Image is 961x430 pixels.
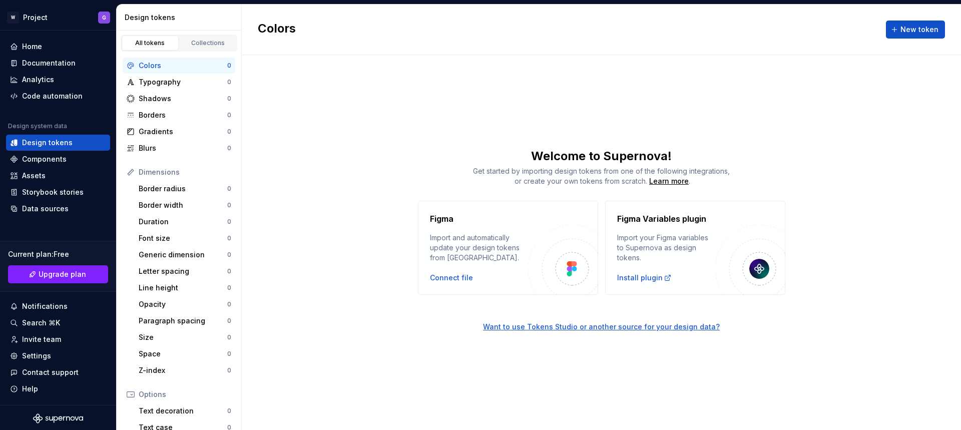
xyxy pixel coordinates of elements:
[6,381,110,397] button: Help
[22,334,61,344] div: Invite team
[227,95,231,103] div: 0
[123,140,235,156] a: Blurs0
[649,176,689,186] a: Learn more
[139,316,227,326] div: Paragraph spacing
[8,265,108,283] a: Upgrade plan
[22,318,60,328] div: Search ⌘K
[139,167,231,177] div: Dimensions
[6,315,110,331] button: Search ⌘K
[22,384,38,394] div: Help
[135,362,235,378] a: Z-index0
[22,138,73,148] div: Design tokens
[258,21,296,39] h2: Colors
[22,367,79,377] div: Contact support
[22,75,54,85] div: Analytics
[139,61,227,71] div: Colors
[6,184,110,200] a: Storybook stories
[135,263,235,279] a: Letter spacing0
[6,298,110,314] button: Notifications
[227,333,231,341] div: 0
[227,128,231,136] div: 0
[139,77,227,87] div: Typography
[139,143,227,153] div: Blurs
[473,167,730,185] span: Get started by importing design tokens from one of the following integrations, or create your own...
[125,39,175,47] div: All tokens
[22,171,46,181] div: Assets
[227,218,231,226] div: 0
[483,322,720,332] div: Want to use Tokens Studio or another source for your design data?
[617,233,715,263] div: Import your Figma variables to Supernova as design tokens.
[135,329,235,345] a: Size0
[123,107,235,123] a: Borders0
[22,204,69,214] div: Data sources
[430,273,473,283] button: Connect file
[135,230,235,246] a: Font size0
[22,58,76,68] div: Documentation
[617,273,672,283] a: Install plugin
[6,55,110,71] a: Documentation
[900,25,938,35] span: New token
[617,213,706,225] h4: Figma Variables plugin
[227,407,231,415] div: 0
[139,266,227,276] div: Letter spacing
[139,110,227,120] div: Borders
[6,348,110,364] a: Settings
[227,317,231,325] div: 0
[22,301,68,311] div: Notifications
[6,364,110,380] button: Contact support
[227,267,231,275] div: 0
[227,111,231,119] div: 0
[135,214,235,230] a: Duration0
[139,389,231,399] div: Options
[123,74,235,90] a: Typography0
[135,313,235,329] a: Paragraph spacing0
[139,127,227,137] div: Gradients
[139,406,227,416] div: Text decoration
[135,403,235,419] a: Text decoration0
[886,21,945,39] button: New token
[227,201,231,209] div: 0
[6,88,110,104] a: Code automation
[22,187,84,197] div: Storybook stories
[6,201,110,217] a: Data sources
[123,58,235,74] a: Colors0
[227,185,231,193] div: 0
[135,296,235,312] a: Opacity0
[8,249,108,259] div: Current plan : Free
[139,299,227,309] div: Opacity
[139,332,227,342] div: Size
[6,39,110,55] a: Home
[139,365,227,375] div: Z-index
[227,284,231,292] div: 0
[139,349,227,359] div: Space
[227,62,231,70] div: 0
[135,197,235,213] a: Border width0
[102,14,106,22] div: G
[227,350,231,358] div: 0
[33,413,83,423] svg: Supernova Logo
[242,295,961,332] a: Want to use Tokens Studio or another source for your design data?
[123,91,235,107] a: Shadows0
[22,91,83,101] div: Code automation
[22,351,51,361] div: Settings
[430,213,453,225] h4: Figma
[183,39,233,47] div: Collections
[7,12,19,24] div: W
[22,42,42,52] div: Home
[22,154,67,164] div: Components
[135,280,235,296] a: Line height0
[135,247,235,263] a: Generic dimension0
[227,366,231,374] div: 0
[139,184,227,194] div: Border radius
[6,151,110,167] a: Components
[227,251,231,259] div: 0
[139,200,227,210] div: Border width
[23,13,48,23] div: Project
[8,122,67,130] div: Design system data
[2,7,114,28] button: WProjectG
[139,250,227,260] div: Generic dimension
